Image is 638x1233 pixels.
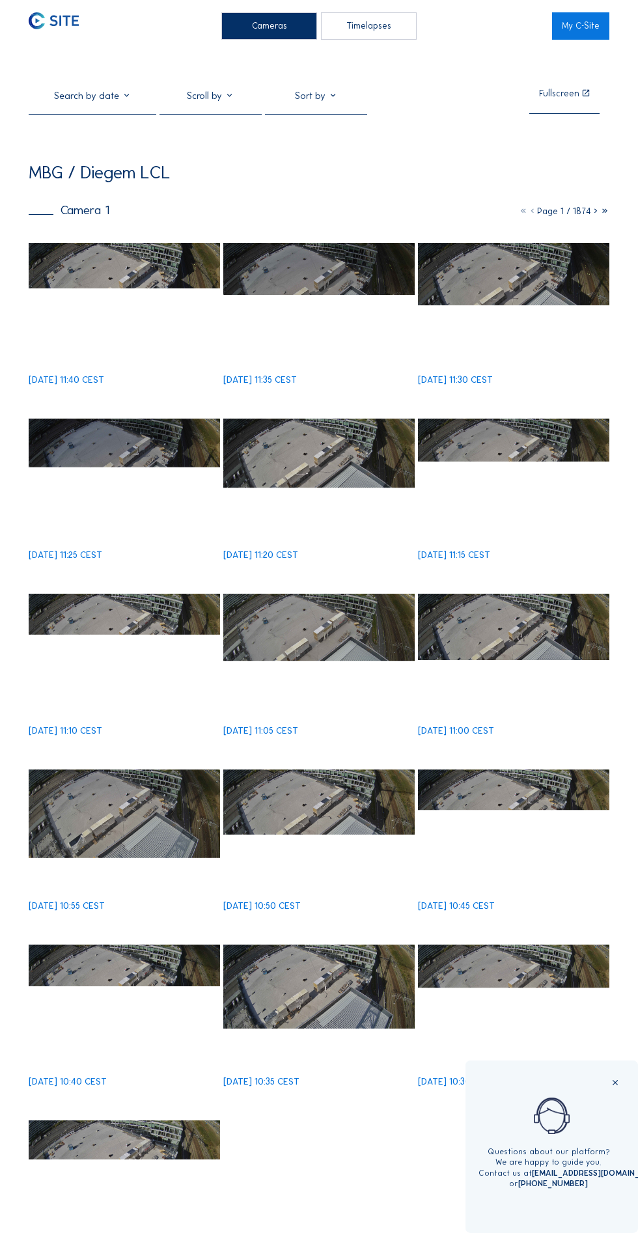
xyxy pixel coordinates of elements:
img: image_53218837 [29,594,220,701]
div: [DATE] 10:45 CEST [418,902,495,911]
img: image_53219504 [223,243,415,350]
a: C-SITE Logo [29,12,86,40]
img: image_53218178 [418,769,609,877]
img: C-SITE Logo [29,12,79,29]
img: image_53219401 [418,243,609,350]
div: [DATE] 11:35 CEST [223,376,297,385]
div: [DATE] 11:05 CEST [223,727,298,736]
div: MBG / Diegem LCL [29,163,171,181]
div: Cameras [221,12,317,40]
img: image_53217587 [29,1120,220,1228]
img: image_53217878 [223,945,415,1052]
div: [DATE] 10:35 CEST [223,1077,299,1087]
div: [DATE] 11:15 CEST [418,551,490,560]
img: operator [472,1098,631,1135]
img: image_53218469 [29,769,220,877]
div: Fullscreen [539,89,579,98]
div: We are happy to guide you. [478,1157,619,1167]
img: image_53219651 [29,243,220,350]
div: Camera 1 [29,204,109,216]
img: image_53218538 [418,594,609,701]
div: [DATE] 10:40 CEST [29,1077,107,1087]
div: [DATE] 10:55 CEST [29,902,105,911]
img: image_53219259 [29,419,220,526]
div: or [478,1178,619,1189]
div: Contact us at [478,1168,619,1178]
img: image_53218688 [223,594,415,701]
div: Timelapses [321,12,417,40]
div: [DATE] 10:30 CEST [418,1077,495,1087]
img: image_53219123 [223,419,415,526]
div: [DATE] 11:25 CEST [29,551,102,560]
a: [PHONE_NUMBER] [518,1178,588,1188]
img: image_53217734 [418,945,609,1052]
div: [DATE] 11:30 CEST [418,376,493,385]
div: [DATE] 10:50 CEST [223,902,301,911]
img: image_53218316 [223,769,415,877]
div: [DATE] 11:20 CEST [223,551,298,560]
div: Questions about our platform? [478,1146,619,1157]
div: [DATE] 11:00 CEST [418,727,494,736]
img: image_53218986 [418,419,609,526]
div: [DATE] 11:10 CEST [29,727,102,736]
input: Search by date 󰅀 [29,90,156,102]
a: My C-Site [552,12,609,40]
span: Page 1 / 1874 [537,206,591,217]
img: image_53218023 [29,945,220,1052]
div: [DATE] 11:40 CEST [29,376,104,385]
